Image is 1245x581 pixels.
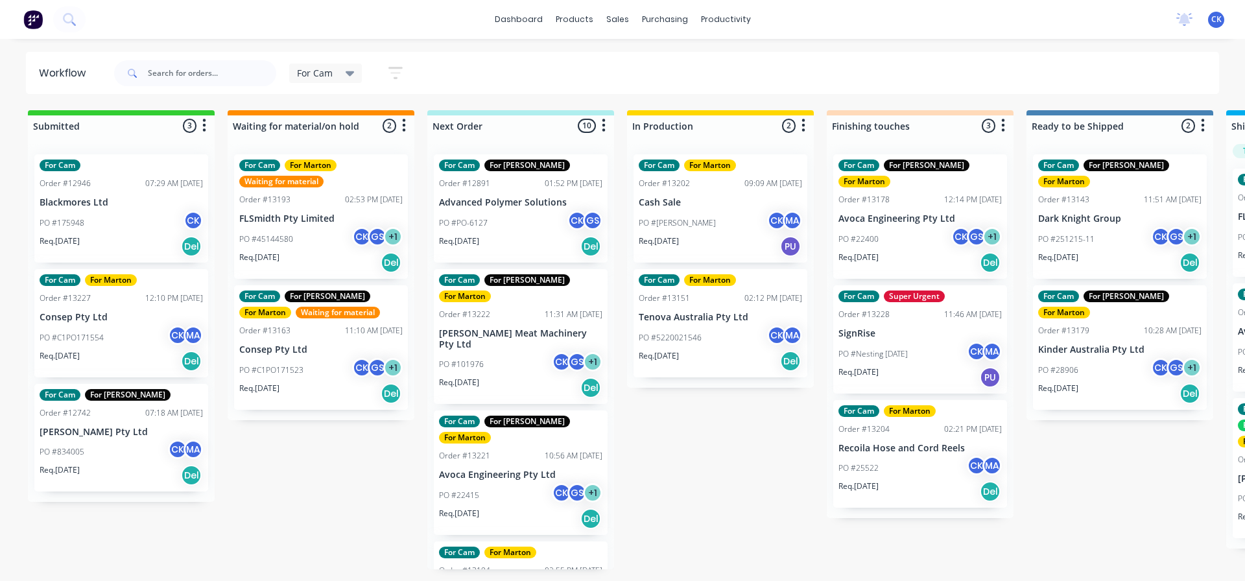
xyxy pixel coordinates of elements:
div: CK [352,358,372,377]
div: 12:10 PM [DATE] [145,292,203,304]
p: Req. [DATE] [40,464,80,476]
div: MA [184,326,203,345]
div: 11:31 AM [DATE] [545,309,602,320]
p: PO #C1PO171554 [40,332,104,344]
div: For CamOrder #1294607:29 AM [DATE]Blackmores LtdPO #175948CKReq.[DATE]Del [34,154,208,263]
div: For Cam [239,160,280,171]
div: PU [980,367,1001,388]
div: 02:12 PM [DATE] [744,292,802,304]
div: 11:10 AM [DATE] [345,325,403,337]
div: For [PERSON_NAME] [484,160,570,171]
div: For [PERSON_NAME] [285,290,370,302]
p: Advanced Polymer Solutions [439,197,602,208]
div: For Cam [639,274,680,286]
div: Del [580,236,601,257]
div: Del [381,383,401,404]
div: CK [168,326,187,345]
div: PU [780,236,801,257]
div: Del [181,351,202,372]
div: Del [381,252,401,273]
div: For Marton [838,176,890,187]
div: MA [783,211,802,230]
div: CK [1151,358,1170,377]
div: 11:51 AM [DATE] [1144,194,1202,206]
p: Req. [DATE] [40,350,80,362]
p: PO #25522 [838,462,879,474]
div: GS [567,352,587,372]
div: For Marton [285,160,337,171]
div: MA [982,456,1002,475]
div: Order #13222 [439,309,490,320]
div: For CamFor [PERSON_NAME]For MartonOrder #1322110:56 AM [DATE]Avoca Engineering Pty LtdPO #22415CK... [434,410,608,535]
div: + 1 [383,227,403,246]
div: 10:56 AM [DATE] [545,450,602,462]
div: MA [783,326,802,345]
p: PO #175948 [40,217,84,229]
p: Req. [DATE] [439,508,479,519]
div: For CamSuper UrgentOrder #1322811:46 AM [DATE]SignRisePO #Nesting [DATE]CKMAReq.[DATE]PU [833,285,1007,394]
p: Req. [DATE] [838,252,879,263]
p: PO #28906 [1038,364,1078,376]
p: PO #C1PO171523 [239,364,303,376]
div: Waiting for material [296,307,380,318]
div: Super Urgent [884,290,945,302]
div: purchasing [635,10,694,29]
div: CK [951,227,971,246]
div: For CamFor MartonOrder #1322712:10 PM [DATE]Consep Pty LtdPO #C1PO171554CKMAReq.[DATE]Del [34,269,208,377]
p: PO #[PERSON_NAME] [639,217,716,229]
div: Order #13193 [239,194,290,206]
div: Order #12891 [439,178,490,189]
p: PO #22415 [439,490,479,501]
div: MA [184,440,203,459]
div: Order #13151 [639,292,690,304]
div: 02:21 PM [DATE] [944,423,1002,435]
div: CK [168,440,187,459]
div: Del [181,236,202,257]
div: For CamFor [PERSON_NAME]For MartonOrder #1322211:31 AM [DATE][PERSON_NAME] Meat Machinery Pty Ltd... [434,269,608,405]
div: CK [1151,227,1170,246]
div: For Marton [684,274,736,286]
div: CK [767,211,787,230]
div: For Cam [639,160,680,171]
div: For [PERSON_NAME] [1084,160,1169,171]
input: Search for orders... [148,60,276,86]
div: GS [567,483,587,503]
div: Del [580,377,601,398]
div: Del [181,465,202,486]
p: PO #45144580 [239,233,293,245]
div: GS [1167,358,1186,377]
div: 09:09 AM [DATE] [744,178,802,189]
div: CK [552,352,571,372]
p: Blackmores Ltd [40,197,203,208]
div: Order #13179 [1038,325,1089,337]
div: products [549,10,600,29]
img: Factory [23,10,43,29]
div: 02:53 PM [DATE] [345,194,403,206]
div: + 1 [583,483,602,503]
div: Del [1180,252,1200,273]
p: Req. [DATE] [639,350,679,362]
p: PO #PO-6127 [439,217,488,229]
div: GS [1167,227,1186,246]
p: Req. [DATE] [439,235,479,247]
div: For CamFor MartonOrder #1320402:21 PM [DATE]Recoila Hose and Cord ReelsPO #25522CKMAReq.[DATE]Del [833,400,1007,508]
div: For CamFor [PERSON_NAME]Order #1274207:18 AM [DATE][PERSON_NAME] Pty LtdPO #834005CKMAReq.[DATE]Del [34,384,208,492]
div: sales [600,10,635,29]
div: For [PERSON_NAME] [484,274,570,286]
div: For Marton [439,290,491,302]
div: GS [583,211,602,230]
div: For Marton [684,160,736,171]
p: Kinder Australia Pty Ltd [1038,344,1202,355]
p: PO #101976 [439,359,484,370]
div: 10:28 AM [DATE] [1144,325,1202,337]
div: Order #13202 [639,178,690,189]
div: GS [967,227,986,246]
div: Del [780,351,801,372]
div: For [PERSON_NAME] [884,160,969,171]
p: Consep Pty Ltd [239,344,403,355]
span: CK [1211,14,1222,25]
div: For Cam [439,160,480,171]
p: Req. [DATE] [639,235,679,247]
div: For Cam [239,290,280,302]
div: For Cam [838,290,879,302]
